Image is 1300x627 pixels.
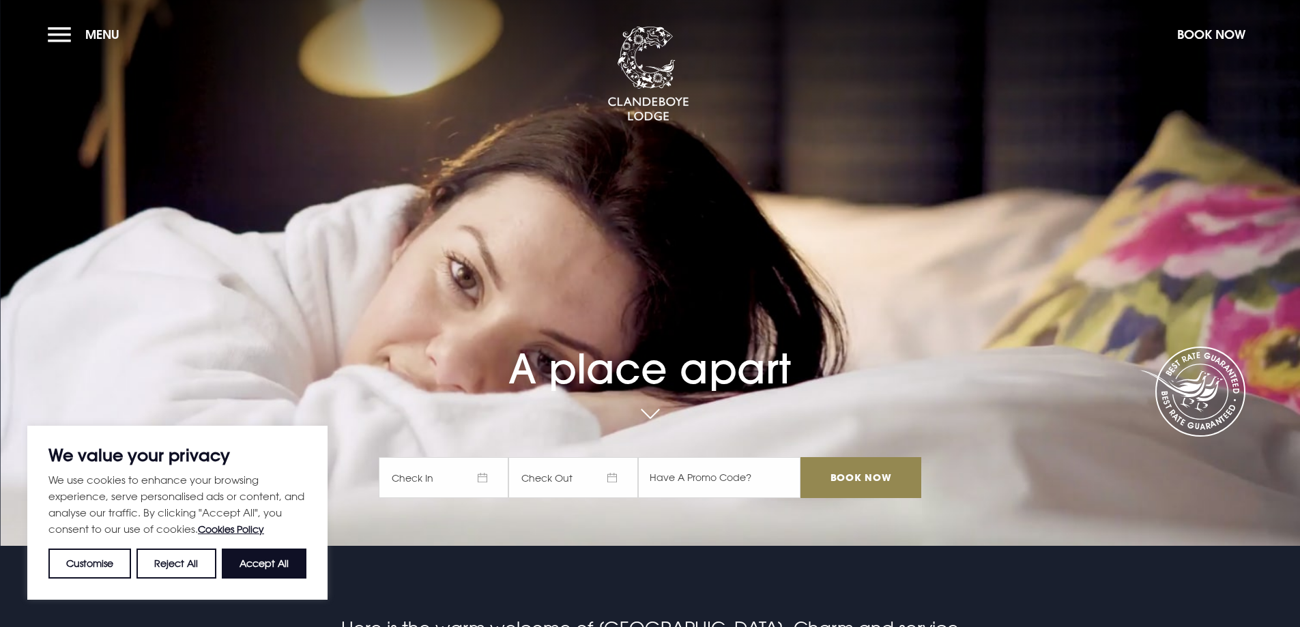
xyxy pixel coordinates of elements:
[198,523,264,535] a: Cookies Policy
[48,471,306,538] p: We use cookies to enhance your browsing experience, serve personalised ads or content, and analys...
[48,20,126,49] button: Menu
[638,457,800,498] input: Have A Promo Code?
[379,457,508,498] span: Check In
[607,27,689,122] img: Clandeboye Lodge
[222,549,306,579] button: Accept All
[48,447,306,463] p: We value your privacy
[379,306,921,393] h1: A place apart
[1170,20,1252,49] button: Book Now
[508,457,638,498] span: Check Out
[48,549,131,579] button: Customise
[136,549,216,579] button: Reject All
[800,457,921,498] input: Book Now
[27,426,328,600] div: We value your privacy
[85,27,119,42] span: Menu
